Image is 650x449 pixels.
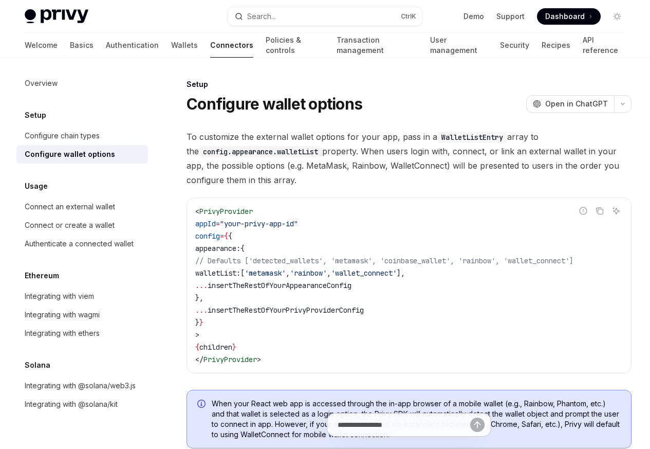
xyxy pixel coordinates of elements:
a: Overview [16,74,148,93]
div: Connect or create a wallet [25,219,115,231]
h5: Usage [25,180,48,192]
h1: Configure wallet options [187,95,362,113]
span: "your-privy-app-id" [220,219,298,228]
span: walletList: [195,268,240,278]
span: PrivyProvider [199,207,253,216]
a: Transaction management [337,33,418,58]
button: Copy the contents from the code block [593,204,606,218]
button: Send message [470,418,485,432]
span: > [195,330,199,339]
span: PrivyProvider [203,355,257,364]
button: Report incorrect code [577,204,590,218]
div: Connect an external wallet [25,201,115,213]
a: Integrating with @solana/web3.js [16,376,148,395]
span: ... [195,281,208,290]
a: Policies & controls [266,33,324,58]
div: Authenticate a connected wallet [25,238,134,250]
a: User management [430,33,488,58]
a: Basics [70,33,94,58]
span: , [286,268,290,278]
button: Open search [228,7,422,26]
span: To customize the external wallet options for your app, pass in a array to the property. When user... [187,130,632,187]
a: Demo [463,11,484,22]
h5: Solana [25,359,50,371]
div: Setup [187,79,632,89]
span: < [195,207,199,216]
div: Integrating with wagmi [25,309,100,321]
span: }, [195,293,203,302]
h5: Ethereum [25,270,59,282]
div: Configure wallet options [25,148,115,160]
span: [ [240,268,245,278]
a: Support [496,11,525,22]
span: { [224,231,228,241]
a: Authenticate a connected wallet [16,235,148,253]
div: Integrating with @solana/kit [25,398,118,410]
span: 'rainbow' [290,268,327,278]
span: </ [195,355,203,364]
div: Configure chain types [25,130,100,142]
span: } [195,318,199,327]
span: When your React web app is accessed through the in-app browser of a mobile wallet (e.g., Rainbow,... [212,399,621,440]
span: = [220,231,224,241]
span: > [257,355,261,364]
div: Integrating with @solana/web3.js [25,380,136,392]
span: Dashboard [545,11,585,22]
span: { [228,231,232,241]
span: { [240,244,245,253]
span: children [199,343,232,352]
span: ], [397,268,405,278]
span: , [327,268,331,278]
span: ... [195,306,208,315]
a: Dashboard [537,8,601,25]
span: } [232,343,236,352]
a: Authentication [106,33,159,58]
img: light logo [25,9,88,24]
span: 'metamask' [245,268,286,278]
code: WalletListEntry [437,132,507,143]
span: insertTheRestOfYourAppearanceConfig [208,281,351,290]
a: Welcome [25,33,58,58]
span: config [195,231,220,241]
code: config.appearance.walletList [199,146,322,157]
button: Open in ChatGPT [526,95,614,113]
span: 'wallet_connect' [331,268,397,278]
div: Integrating with viem [25,290,94,302]
a: Security [500,33,529,58]
a: Integrating with viem [16,287,148,306]
a: Integrating with wagmi [16,306,148,324]
svg: Info [197,400,208,410]
button: Toggle dark mode [609,8,625,25]
span: Open in ChatGPT [545,99,608,109]
span: = [216,219,220,228]
span: { [195,343,199,352]
div: Search... [247,10,276,23]
input: Ask a question... [338,414,470,436]
div: Overview [25,77,58,89]
span: appId [195,219,216,228]
div: Integrating with ethers [25,327,100,339]
h5: Setup [25,109,46,121]
a: Wallets [171,33,198,58]
a: Integrating with ethers [16,324,148,343]
a: API reference [583,33,625,58]
span: // Defaults ['detected_wallets', 'metamask', 'coinbase_wallet', 'rainbow', 'wallet_connect'] [195,256,573,265]
a: Connect or create a wallet [16,216,148,235]
a: Connect an external wallet [16,197,148,216]
a: Configure chain types [16,127,148,145]
button: Ask AI [609,204,623,218]
span: appearance: [195,244,240,253]
a: Connectors [210,33,253,58]
span: Ctrl K [401,12,416,21]
span: insertTheRestOfYourPrivyProviderConfig [208,306,364,315]
a: Configure wallet options [16,145,148,164]
span: } [199,318,203,327]
a: Recipes [542,33,570,58]
a: Integrating with @solana/kit [16,395,148,414]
